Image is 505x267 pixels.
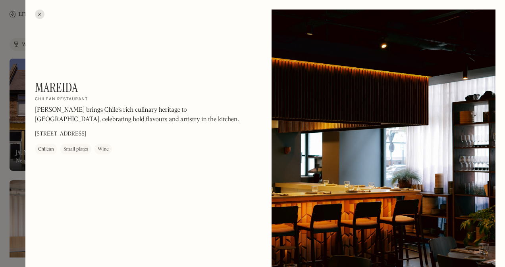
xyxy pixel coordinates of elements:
h1: Mareida [35,80,78,95]
h2: Chilean restaurant [35,97,88,103]
div: Wine [98,146,109,154]
div: Small plates [64,146,88,154]
p: [STREET_ADDRESS] [35,130,86,139]
p: [PERSON_NAME] brings Chile’s rich culinary heritage to [GEOGRAPHIC_DATA], celebrating bold flavou... [35,106,249,125]
div: Chilean [38,146,54,154]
